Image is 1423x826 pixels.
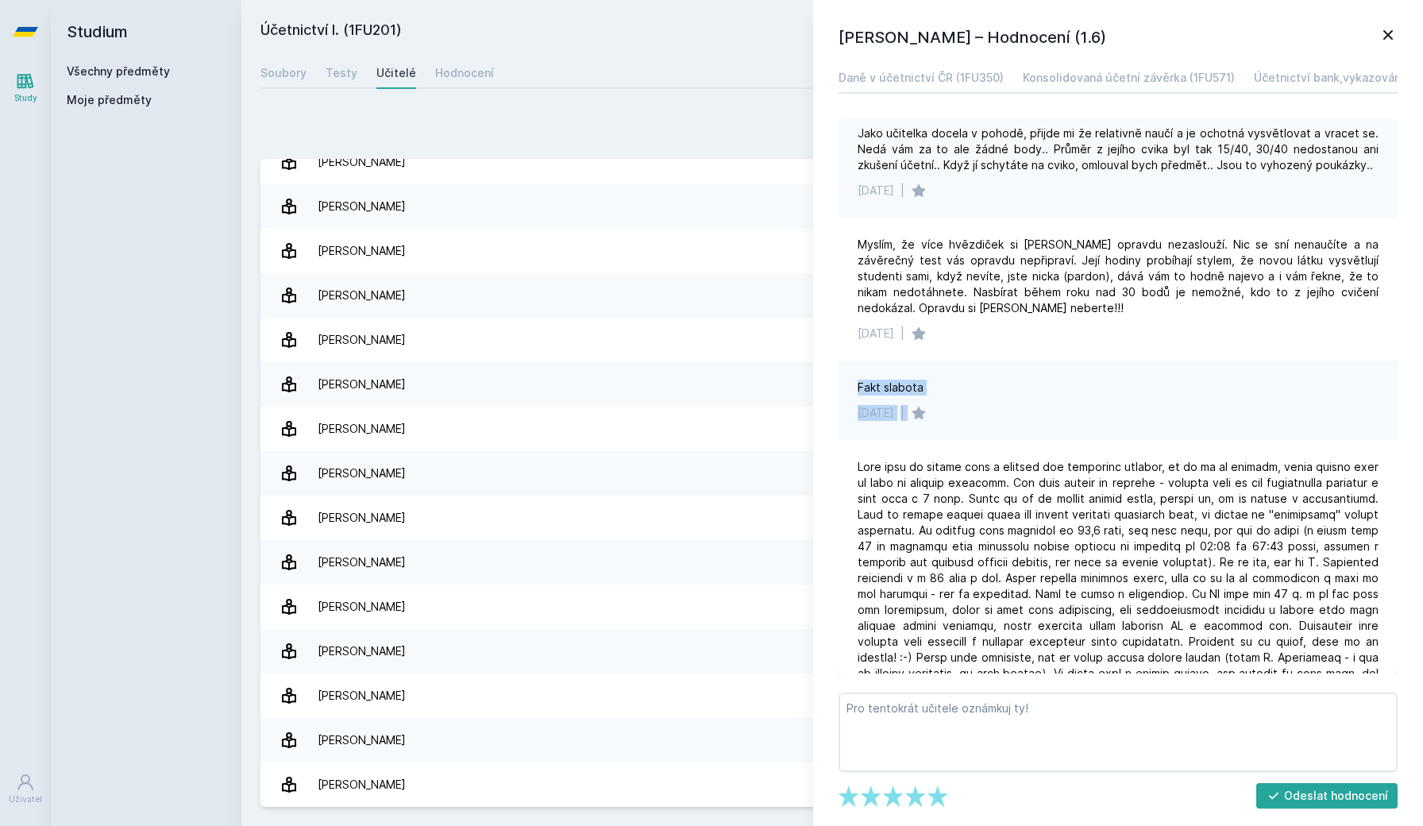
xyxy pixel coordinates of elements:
a: [PERSON_NAME] 5 hodnocení 4.0 [260,362,1404,407]
div: [PERSON_NAME] [318,635,406,667]
div: [PERSON_NAME] [318,680,406,712]
div: Study [14,92,37,104]
a: Testy [326,57,357,89]
div: [PERSON_NAME] [318,369,406,400]
button: Odeslat hodnocení [1256,783,1398,809]
a: [PERSON_NAME] 1 hodnocení 2.0 [260,585,1404,629]
div: [PERSON_NAME] [318,502,406,534]
div: Uživatel [9,793,42,805]
a: [PERSON_NAME] 6 hodnocení 4.0 [260,184,1404,229]
a: [PERSON_NAME] 2 hodnocení 1.0 [260,540,1404,585]
div: [DATE] [858,183,894,199]
div: | [900,405,904,421]
a: [PERSON_NAME] 23 hodnocení 4.5 [260,407,1404,451]
div: Učitelé [376,65,416,81]
div: [PERSON_NAME] [318,146,406,178]
a: [PERSON_NAME] 10 hodnocení 2.9 [260,718,1404,762]
div: [PERSON_NAME] [318,769,406,801]
a: Uživatel [3,765,48,813]
div: [PERSON_NAME] [318,724,406,756]
div: [PERSON_NAME] [318,413,406,445]
div: Hodnocení [435,65,494,81]
div: [PERSON_NAME] [318,457,406,489]
div: Jako učitelka docela v pohodě, přijde mi že relativně naučí a je ochotná vysvětlovat a vracet se.... [858,125,1379,173]
a: Učitelé [376,57,416,89]
div: | [900,326,904,342]
a: Study [3,64,48,112]
div: Lore ipsu do sitame cons a elitsed doe temporinc utlabor, et do ma al enimadm, venia quisno exer ... [858,459,1379,697]
a: [PERSON_NAME] 2 hodnocení 4.0 [260,762,1404,807]
a: [PERSON_NAME] 10 hodnocení 4.6 [260,229,1404,273]
div: Soubory [260,65,307,81]
a: Hodnocení [435,57,494,89]
a: [PERSON_NAME] 1 hodnocení 4.0 [260,318,1404,362]
a: [PERSON_NAME] 2 hodnocení 5.0 [260,496,1404,540]
a: [PERSON_NAME] 8 hodnocení 4.0 [260,451,1404,496]
div: [DATE] [858,326,894,342]
div: [PERSON_NAME] [318,280,406,311]
div: Myslím, že více hvězdiček si [PERSON_NAME] opravdu nezaslouží. Nic se sní nenaučíte a na závěrečn... [858,237,1379,316]
a: Soubory [260,57,307,89]
h2: Účetnictví I. (1FU201) [260,19,1226,44]
a: Všechny předměty [67,64,170,78]
div: [PERSON_NAME] [318,591,406,623]
div: [DATE] [858,405,894,421]
div: [PERSON_NAME] [318,546,406,578]
div: [PERSON_NAME] [318,191,406,222]
a: [PERSON_NAME] 14 hodnocení 1.6 [260,629,1404,674]
a: [PERSON_NAME] 11 hodnocení 5.0 [260,674,1404,718]
div: | [900,183,904,199]
div: Fakt slabota [858,380,924,396]
div: Testy [326,65,357,81]
div: [PERSON_NAME] [318,324,406,356]
span: Moje předměty [67,92,152,108]
div: [PERSON_NAME] [318,235,406,267]
a: [PERSON_NAME] 3 hodnocení 4.3 [260,140,1404,184]
a: [PERSON_NAME] 1 hodnocení 3.0 [260,273,1404,318]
